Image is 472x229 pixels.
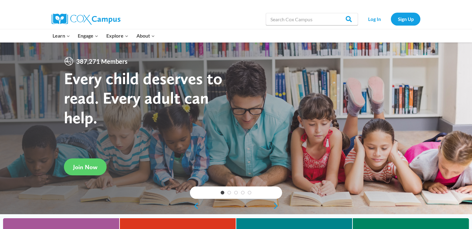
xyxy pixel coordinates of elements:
span: Join Now [73,163,97,171]
a: next [273,202,282,210]
a: 3 [234,191,238,194]
a: previous [190,202,199,210]
a: 5 [248,191,251,194]
span: Engage [78,32,98,40]
span: Learn [53,32,70,40]
strong: Every child deserves to read. Every adult can help. [64,68,222,127]
img: Cox Campus [52,14,120,25]
a: Join Now [64,158,107,175]
div: content slider buttons [190,200,282,212]
nav: Primary Navigation [49,29,159,42]
input: Search Cox Campus [266,13,358,25]
span: About [136,32,155,40]
a: Sign Up [391,13,420,25]
a: Log In [361,13,388,25]
a: 1 [221,191,224,194]
span: 387,271 Members [74,56,130,66]
a: 4 [241,191,245,194]
a: 2 [227,191,231,194]
span: Explore [106,32,128,40]
nav: Secondary Navigation [361,13,420,25]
